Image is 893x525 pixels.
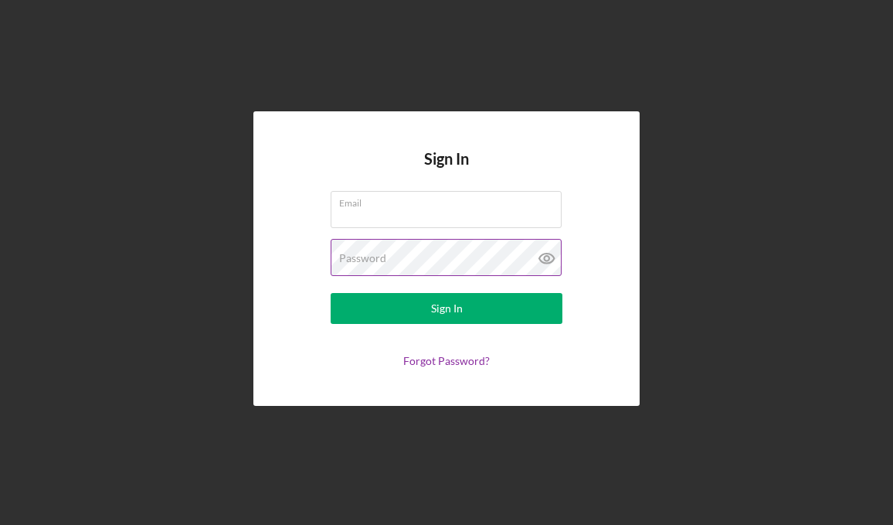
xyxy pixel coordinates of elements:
[339,252,386,264] label: Password
[424,150,469,191] h4: Sign In
[331,293,562,324] button: Sign In
[431,293,463,324] div: Sign In
[339,192,562,209] label: Email
[403,354,490,367] a: Forgot Password?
